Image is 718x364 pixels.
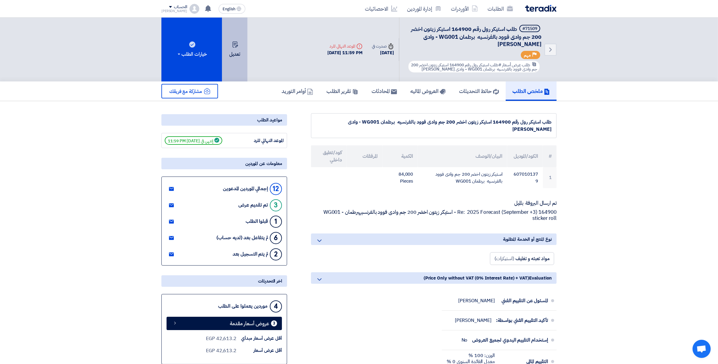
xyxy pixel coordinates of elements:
a: إدارة الموردين [402,2,446,16]
th: # [543,145,557,167]
a: حائط التحديثات [452,81,506,101]
h5: المحادثات [372,88,397,94]
img: profile_test.png [190,4,199,14]
th: البيان/الوصف [418,145,507,167]
span: Evaluation [529,275,552,281]
td: 1 [543,167,557,188]
div: [PERSON_NAME] [455,317,491,323]
button: خيارات الطلب [161,18,222,81]
div: #71509 [522,27,537,31]
div: طلب استيكر رول رقم 164900 استيكر زيتون اخضر 200 جم وادى فوود بالفرنسيه برطمان WG001 - وادى [PERSO... [316,118,551,133]
th: الكمية [382,145,418,167]
div: تأكيد التقييم الفني بواسطة: [496,313,548,328]
div: No [462,337,468,343]
a: المحادثات [365,81,404,101]
div: أقل عرض أسعار مبدأي [237,335,282,342]
span: English [223,7,235,11]
td: 84,000 Pieces [382,167,418,188]
button: English [219,4,245,14]
div: اخر التحديثات [161,275,287,287]
div: إجمالي الموردين المدعوين [223,186,268,192]
div: 3 [271,320,277,326]
h5: طلب استيكر رول رقم 164900 استيكر زيتون اخضر 200 جم وادى فوود بالفرنسيه برطمان WG001 - وادى فود ال... [407,25,541,48]
div: مواعيد الطلب [161,114,287,126]
div: 3 [270,199,282,211]
div: 4 [270,300,282,313]
span: نوع المنتج أو الخدمة المطلوبة [503,236,552,243]
td: 6070101379 [507,167,543,188]
div: موردين يعملوا على الطلب [218,303,267,309]
a: 3 عروض أسعار مقدمة [167,317,282,330]
div: 1 [270,216,282,228]
p: تم ارسال البروفة بالميل [311,200,557,206]
div: أقل عرض أسعار [237,347,282,354]
div: [DATE] 11:59 PM [327,49,362,56]
div: 42,613.2 EGP [206,335,237,342]
div: الحساب [174,5,187,10]
a: الطلبات [483,2,518,16]
a: تقرير الطلب [320,81,365,101]
a: الأوردرات [446,2,483,16]
span: طلب استيكر رول رقم 164900 استيكر زيتون اخضر 200 جم وادى فوود بالفرنسيه برطمان WG001 - وادى [PERSO... [411,25,541,48]
div: إستخدام التقييم اليدوي لجميع العروض [472,333,548,347]
span: مهم [524,52,531,58]
span: إنتهي في [DATE] 11:59 PM [165,136,222,145]
img: Teradix logo [525,5,557,12]
div: [PERSON_NAME] [458,298,495,304]
th: كود/تعليق داخلي [311,145,347,167]
div: تم تقديم عرض [238,202,268,208]
span: مواد تعبئه و تغليف [515,255,550,262]
div: لم يتفاعل بعد (لديه حساب) [217,235,268,241]
div: 6 [270,232,282,244]
span: #طلب استيكر رول رقم 164900 استيكر زيتون اخضر 200 جم وادى فوود بالفرنسيه برطمان WG001 - وادى [PERS... [411,62,537,72]
span: (استيكرات) [495,255,514,262]
div: 12 [270,183,282,195]
span: (Price Only without VAT (0% Interest Rate) + VAT) [424,275,529,281]
div: خيارات الطلب [177,51,207,58]
div: [DATE] [372,49,394,56]
span: طلب عرض أسعار [502,62,530,68]
div: 2 [270,248,282,260]
div: الموعد النهائي للرد [238,137,284,144]
div: قبلوا الطلب [246,219,268,224]
h5: العروض الماليه [410,88,446,94]
p: Re: 2025 Forecast (September +3) 164900 - استيكر زيتون اخضر 200 جم وادى فوود بالفرنسيهبرطمان WG00... [311,209,557,221]
a: الاحصائيات [360,2,402,16]
div: صدرت في [372,43,394,49]
h5: أوامر التوريد [282,88,313,94]
h5: حائط التحديثات [459,88,499,94]
div: 42,613.2 EGP [206,347,237,354]
span: عروض أسعار مقدمة [230,321,269,326]
div: [PERSON_NAME] [161,9,187,13]
a: العروض الماليه [404,81,452,101]
a: أوامر التوريد [275,81,320,101]
h5: تقرير الطلب [326,88,358,94]
div: الوزن: 100 % [447,352,495,359]
button: تعديل [222,18,247,81]
div: Open chat [693,340,711,358]
div: لم يتم التسجيل بعد [233,251,268,257]
div: الموعد النهائي للرد [327,43,362,49]
th: الكود/الموديل [507,145,543,167]
th: المرفقات [347,145,382,167]
td: استيكر زيتون اخضر 200 جم وادى فوود بالفرنسيه برطمان WG001 [418,167,507,188]
div: معلومات عن الموردين [161,158,287,169]
h5: ملخص الطلب [512,88,550,94]
a: ملخص الطلب [506,81,557,101]
div: المسئول عن التقييم الفني [500,293,548,308]
span: مشاركة مع فريقك [169,88,202,95]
